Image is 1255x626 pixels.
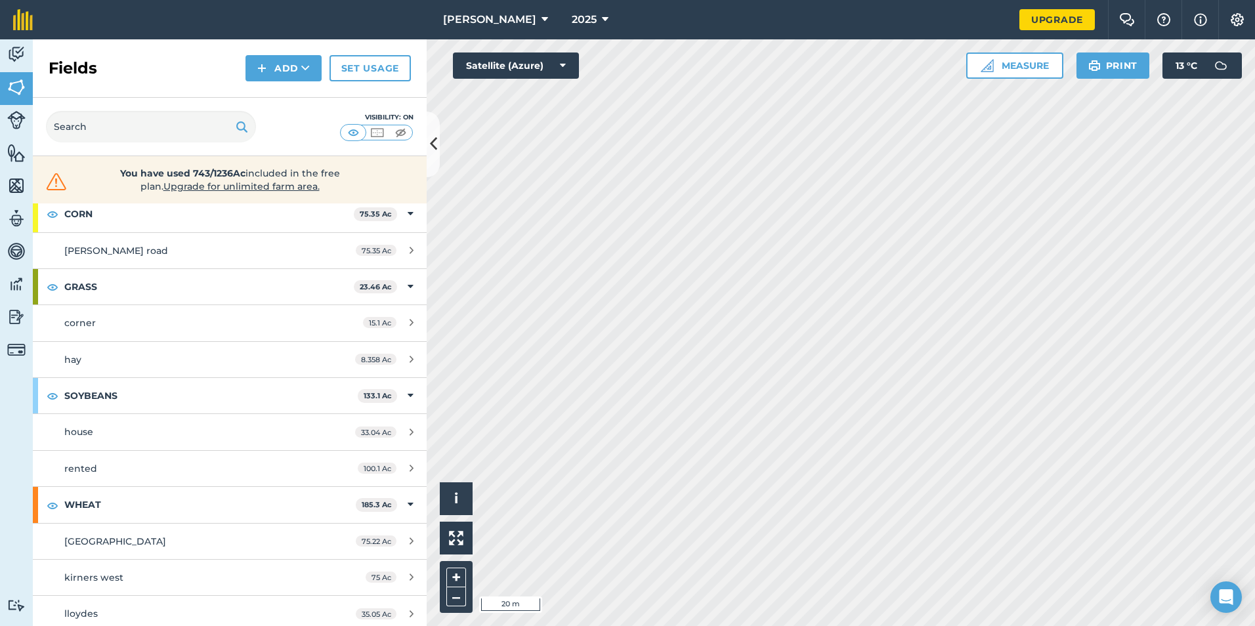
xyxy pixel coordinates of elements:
[330,55,411,81] a: Set usage
[366,572,396,583] span: 75 Ac
[64,317,96,329] span: corner
[454,490,458,507] span: i
[33,305,427,341] a: corner15.1 Ac
[64,535,166,547] span: [GEOGRAPHIC_DATA]
[446,568,466,587] button: +
[64,608,98,619] span: lloydes
[7,341,26,359] img: svg+xml;base64,PD94bWwgdmVyc2lvbj0iMS4wIiBlbmNvZGluZz0idXRmLTgiPz4KPCEtLSBHZW5lcmF0b3I6IEFkb2JlIE...
[64,245,168,257] span: [PERSON_NAME] road
[33,342,427,377] a: hay8.358 Ac
[1229,13,1245,26] img: A cog icon
[7,209,26,228] img: svg+xml;base64,PD94bWwgdmVyc2lvbj0iMS4wIiBlbmNvZGluZz0idXRmLTgiPz4KPCEtLSBHZW5lcmF0b3I6IEFkb2JlIE...
[47,206,58,222] img: svg+xml;base64,PHN2ZyB4bWxucz0iaHR0cDovL3d3dy53My5vcmcvMjAwMC9zdmciIHdpZHRoPSIxOCIgaGVpZ2h0PSIyNC...
[33,487,427,522] div: WHEAT185.3 Ac
[7,111,26,129] img: svg+xml;base64,PD94bWwgdmVyc2lvbj0iMS4wIiBlbmNvZGluZz0idXRmLTgiPz4KPCEtLSBHZW5lcmF0b3I6IEFkb2JlIE...
[120,167,245,179] strong: You have used 743/1236Ac
[369,126,385,139] img: svg+xml;base64,PHN2ZyB4bWxucz0iaHR0cDovL3d3dy53My5vcmcvMjAwMC9zdmciIHdpZHRoPSI1MCIgaGVpZ2h0PSI0MC...
[7,241,26,261] img: svg+xml;base64,PD94bWwgdmVyc2lvbj0iMS4wIiBlbmNvZGluZz0idXRmLTgiPz4KPCEtLSBHZW5lcmF0b3I6IEFkb2JlIE...
[364,391,392,400] strong: 133.1 Ac
[356,608,396,619] span: 35.05 Ac
[33,233,427,268] a: [PERSON_NAME] road75.35 Ac
[572,12,597,28] span: 2025
[443,12,536,28] span: [PERSON_NAME]
[453,52,579,79] button: Satellite (Azure)
[449,531,463,545] img: Four arrows, one pointing top left, one top right, one bottom right and the last bottom left
[49,58,97,79] h2: Fields
[355,427,396,438] span: 33.04 Ac
[7,143,26,163] img: svg+xml;base64,PHN2ZyB4bWxucz0iaHR0cDovL3d3dy53My5vcmcvMjAwMC9zdmciIHdpZHRoPSI1NiIgaGVpZ2h0PSI2MC...
[1088,58,1101,73] img: svg+xml;base64,PHN2ZyB4bWxucz0iaHR0cDovL3d3dy53My5vcmcvMjAwMC9zdmciIHdpZHRoPSIxOSIgaGVpZ2h0PSIyNC...
[43,167,416,193] a: You have used 743/1236Acincluded in the free plan.Upgrade for unlimited farm area.
[64,572,123,583] span: kirners west
[7,599,26,612] img: svg+xml;base64,PD94bWwgdmVyc2lvbj0iMS4wIiBlbmNvZGluZz0idXRmLTgiPz4KPCEtLSBHZW5lcmF0b3I6IEFkb2JlIE...
[64,426,93,438] span: house
[440,482,473,515] button: i
[33,378,427,413] div: SOYBEANS133.1 Ac
[1210,581,1242,613] div: Open Intercom Messenger
[64,378,358,413] strong: SOYBEANS
[393,126,409,139] img: svg+xml;base64,PHN2ZyB4bWxucz0iaHR0cDovL3d3dy53My5vcmcvMjAwMC9zdmciIHdpZHRoPSI1MCIgaGVpZ2h0PSI0MC...
[356,245,396,256] span: 75.35 Ac
[64,196,354,232] strong: CORN
[446,587,466,606] button: –
[46,111,256,142] input: Search
[64,269,354,304] strong: GRASS
[7,77,26,97] img: svg+xml;base64,PHN2ZyB4bWxucz0iaHR0cDovL3d3dy53My5vcmcvMjAwMC9zdmciIHdpZHRoPSI1NiIgaGVpZ2h0PSI2MC...
[33,269,427,304] div: GRASS23.46 Ac
[1019,9,1095,30] a: Upgrade
[966,52,1063,79] button: Measure
[47,497,58,513] img: svg+xml;base64,PHN2ZyB4bWxucz0iaHR0cDovL3d3dy53My5vcmcvMjAwMC9zdmciIHdpZHRoPSIxOCIgaGVpZ2h0PSIyNC...
[163,180,320,192] span: Upgrade for unlimited farm area.
[1194,12,1207,28] img: svg+xml;base64,PHN2ZyB4bWxucz0iaHR0cDovL3d3dy53My5vcmcvMjAwMC9zdmciIHdpZHRoPSIxNyIgaGVpZ2h0PSIxNy...
[64,354,81,365] span: hay
[981,59,994,72] img: Ruler icon
[64,463,97,474] span: rented
[245,55,322,81] button: Add
[363,317,396,328] span: 15.1 Ac
[1162,52,1242,79] button: 13 °C
[362,500,392,509] strong: 185.3 Ac
[257,60,266,76] img: svg+xml;base64,PHN2ZyB4bWxucz0iaHR0cDovL3d3dy53My5vcmcvMjAwMC9zdmciIHdpZHRoPSIxNCIgaGVpZ2h0PSIyNC...
[33,524,427,559] a: [GEOGRAPHIC_DATA]75.22 Ac
[1156,13,1172,26] img: A question mark icon
[360,282,392,291] strong: 23.46 Ac
[13,9,33,30] img: fieldmargin Logo
[356,535,396,547] span: 75.22 Ac
[64,487,356,522] strong: WHEAT
[47,279,58,295] img: svg+xml;base64,PHN2ZyB4bWxucz0iaHR0cDovL3d3dy53My5vcmcvMjAwMC9zdmciIHdpZHRoPSIxOCIgaGVpZ2h0PSIyNC...
[7,274,26,294] img: svg+xml;base64,PD94bWwgdmVyc2lvbj0iMS4wIiBlbmNvZGluZz0idXRmLTgiPz4KPCEtLSBHZW5lcmF0b3I6IEFkb2JlIE...
[1176,52,1197,79] span: 13 ° C
[7,176,26,196] img: svg+xml;base64,PHN2ZyB4bWxucz0iaHR0cDovL3d3dy53My5vcmcvMjAwMC9zdmciIHdpZHRoPSI1NiIgaGVpZ2h0PSI2MC...
[90,167,370,193] span: included in the free plan .
[33,414,427,449] a: house33.04 Ac
[1208,52,1234,79] img: svg+xml;base64,PD94bWwgdmVyc2lvbj0iMS4wIiBlbmNvZGluZz0idXRmLTgiPz4KPCEtLSBHZW5lcmF0b3I6IEFkb2JlIE...
[7,45,26,64] img: svg+xml;base64,PD94bWwgdmVyc2lvbj0iMS4wIiBlbmNvZGluZz0idXRmLTgiPz4KPCEtLSBHZW5lcmF0b3I6IEFkb2JlIE...
[358,463,396,474] span: 100.1 Ac
[360,209,392,219] strong: 75.35 Ac
[7,307,26,327] img: svg+xml;base64,PD94bWwgdmVyc2lvbj0iMS4wIiBlbmNvZGluZz0idXRmLTgiPz4KPCEtLSBHZW5lcmF0b3I6IEFkb2JlIE...
[1119,13,1135,26] img: Two speech bubbles overlapping with the left bubble in the forefront
[1076,52,1150,79] button: Print
[47,388,58,404] img: svg+xml;base64,PHN2ZyB4bWxucz0iaHR0cDovL3d3dy53My5vcmcvMjAwMC9zdmciIHdpZHRoPSIxOCIgaGVpZ2h0PSIyNC...
[33,560,427,595] a: kirners west75 Ac
[345,126,362,139] img: svg+xml;base64,PHN2ZyB4bWxucz0iaHR0cDovL3d3dy53My5vcmcvMjAwMC9zdmciIHdpZHRoPSI1MCIgaGVpZ2h0PSI0MC...
[33,451,427,486] a: rented100.1 Ac
[236,119,248,135] img: svg+xml;base64,PHN2ZyB4bWxucz0iaHR0cDovL3d3dy53My5vcmcvMjAwMC9zdmciIHdpZHRoPSIxOSIgaGVpZ2h0PSIyNC...
[43,172,70,192] img: svg+xml;base64,PHN2ZyB4bWxucz0iaHR0cDovL3d3dy53My5vcmcvMjAwMC9zdmciIHdpZHRoPSIzMiIgaGVpZ2h0PSIzMC...
[355,354,396,365] span: 8.358 Ac
[340,112,414,123] div: Visibility: On
[33,196,427,232] div: CORN75.35 Ac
